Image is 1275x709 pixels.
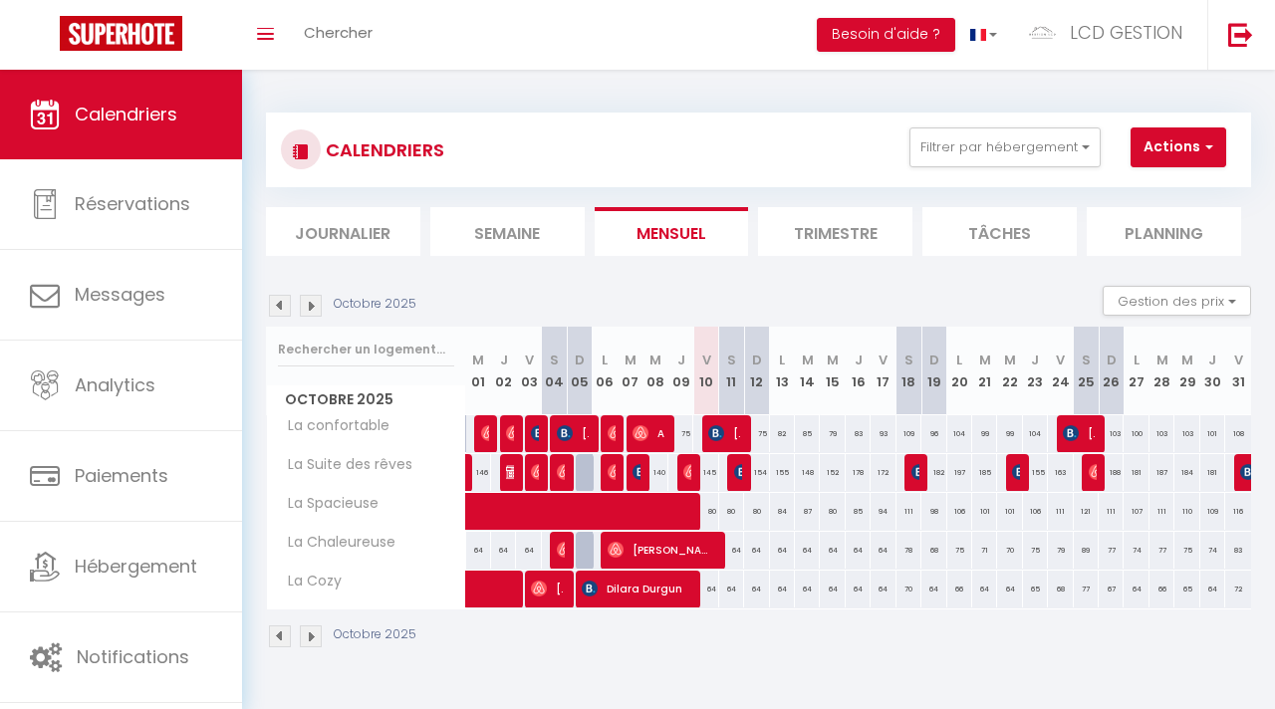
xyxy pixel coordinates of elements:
span: La Cozy [270,571,347,592]
div: 64 [997,571,1022,607]
abbr: J [855,351,863,369]
div: 111 [1099,493,1124,530]
abbr: L [956,351,962,369]
span: [PERSON_NAME] [734,453,742,491]
div: 75 [1174,532,1199,569]
div: 77 [1099,532,1124,569]
th: 03 [516,327,541,415]
div: 104 [947,415,972,452]
div: 64 [693,571,718,607]
span: [PERSON_NAME] [557,453,565,491]
abbr: M [802,351,814,369]
span: [PERSON_NAME] [481,414,489,452]
h3: CALENDRIERS [321,127,444,172]
span: Réservations [75,191,190,216]
div: 181 [1200,454,1225,491]
div: 106 [1023,493,1048,530]
span: [PERSON_NAME] [911,453,919,491]
th: 22 [997,327,1022,415]
div: 103 [1174,415,1199,452]
li: Planning [1087,207,1241,256]
div: 109 [896,415,921,452]
div: 64 [744,532,769,569]
div: 64 [820,571,845,607]
th: 28 [1149,327,1174,415]
span: Alertes Services As [633,414,664,452]
span: Paiements [75,463,168,488]
th: 08 [642,327,667,415]
div: 103 [1149,415,1174,452]
span: [PERSON_NAME] [633,453,640,491]
abbr: D [752,351,762,369]
div: 101 [997,493,1022,530]
span: La confortable [270,415,394,437]
div: 64 [719,571,744,607]
div: 172 [871,454,895,491]
abbr: J [1208,351,1216,369]
abbr: V [879,351,888,369]
div: 188 [1099,454,1124,491]
abbr: M [1004,351,1016,369]
span: La Suite des rêves [270,454,417,476]
abbr: S [727,351,736,369]
abbr: D [929,351,939,369]
div: 116 [1225,493,1251,530]
span: [PERSON_NAME] [708,414,740,452]
abbr: D [575,351,585,369]
th: 15 [820,327,845,415]
abbr: D [1107,351,1117,369]
th: 09 [668,327,693,415]
span: Calendriers [75,102,177,126]
span: [PERSON_NAME] [557,414,589,452]
div: 78 [896,532,921,569]
th: 20 [947,327,972,415]
abbr: J [1031,351,1039,369]
div: 82 [770,415,795,452]
div: 163 [1048,454,1073,491]
span: Analytics [75,372,155,397]
abbr: M [472,351,484,369]
div: 99 [972,415,997,452]
th: 26 [1099,327,1124,415]
div: 64 [871,532,895,569]
th: 17 [871,327,895,415]
abbr: L [1134,351,1140,369]
div: 106 [947,493,972,530]
abbr: J [500,351,508,369]
li: Tâches [922,207,1077,256]
span: La Spacieuse [270,493,383,515]
div: 155 [770,454,795,491]
th: 10 [693,327,718,415]
div: 64 [921,571,946,607]
abbr: M [979,351,991,369]
div: 89 [1074,532,1099,569]
img: logout [1228,22,1253,47]
div: 154 [744,454,769,491]
span: [PERSON_NAME] [1089,453,1097,491]
abbr: S [1082,351,1091,369]
p: Octobre 2025 [334,625,416,644]
th: 12 [744,327,769,415]
span: [PERSON_NAME] [531,453,539,491]
div: 100 [1124,415,1148,452]
span: Octobre 2025 [267,385,465,414]
span: LCD GESTION [1070,20,1182,45]
div: 65 [1174,571,1199,607]
span: [PERSON_NAME] [557,531,565,569]
div: 111 [1149,493,1174,530]
div: 187 [1149,454,1174,491]
div: 107 [1124,493,1148,530]
div: 98 [921,493,946,530]
div: 64 [516,532,541,569]
div: 64 [491,532,516,569]
div: 182 [921,454,946,491]
abbr: S [550,351,559,369]
span: Dilara Durgun [582,570,685,607]
img: ... [1027,18,1057,48]
abbr: M [625,351,637,369]
th: 14 [795,327,820,415]
th: 11 [719,327,744,415]
span: [PERSON_NAME] [531,414,539,452]
abbr: L [779,351,785,369]
th: 13 [770,327,795,415]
